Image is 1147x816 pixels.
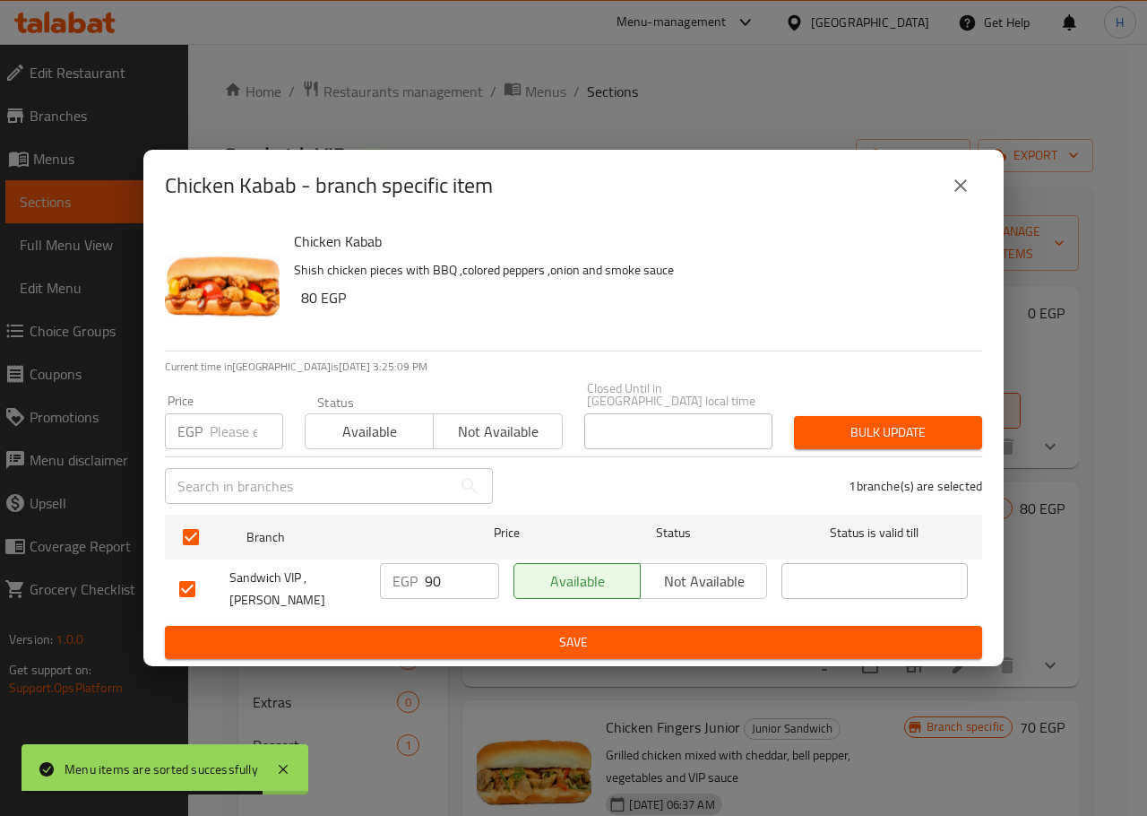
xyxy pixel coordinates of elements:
[305,413,434,449] button: Available
[246,526,433,549] span: Branch
[301,285,968,310] h6: 80 EGP
[392,570,418,592] p: EGP
[808,421,968,444] span: Bulk update
[433,413,562,449] button: Not available
[640,563,767,599] button: Not available
[165,626,982,659] button: Save
[513,563,641,599] button: Available
[165,171,493,200] h2: Chicken Kabab - branch specific item
[648,569,760,595] span: Not available
[165,359,982,375] p: Current time in [GEOGRAPHIC_DATA] is [DATE] 3:25:09 PM
[781,522,968,544] span: Status is valid till
[447,522,566,544] span: Price
[849,477,982,495] p: 1 branche(s) are selected
[313,419,427,445] span: Available
[210,413,283,449] input: Please enter price
[65,760,258,779] div: Menu items are sorted successfully
[294,259,968,282] p: Shish chicken pieces with BBQ ,colored peppers ,onion and smoke sauce
[522,569,634,595] span: Available
[425,563,499,599] input: Please enter price
[165,468,452,504] input: Search in branches
[939,164,982,207] button: close
[294,229,968,254] h6: Chicken Kabab
[229,567,366,612] span: Sandwich VIP , [PERSON_NAME]
[179,631,968,654] span: Save
[441,419,555,445] span: Not available
[177,421,203,442] p: EGP
[581,522,767,544] span: Status
[165,229,280,343] img: Chicken Kabab
[794,416,982,449] button: Bulk update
